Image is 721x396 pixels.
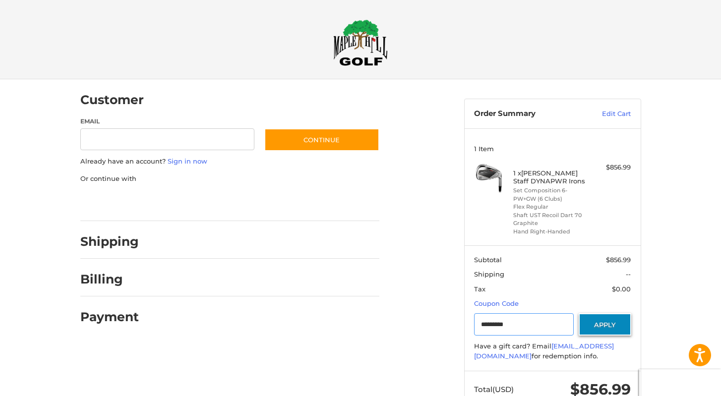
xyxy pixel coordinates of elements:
[80,157,379,167] p: Already have an account?
[474,341,631,361] div: Have a gift card? Email for redemption info.
[606,256,631,264] span: $856.99
[474,285,485,293] span: Tax
[513,203,589,211] li: Flex Regular
[80,92,144,108] h2: Customer
[77,193,151,211] iframe: PayPal-paypal
[168,157,207,165] a: Sign in now
[513,186,589,203] li: Set Composition 6-PW+GW (6 Clubs)
[579,313,631,336] button: Apply
[626,270,631,278] span: --
[592,163,631,172] div: $856.99
[474,256,502,264] span: Subtotal
[474,313,574,336] input: Gift Certificate or Coupon Code
[474,299,519,307] a: Coupon Code
[639,369,721,396] iframe: Google Customer Reviews
[245,193,319,211] iframe: PayPal-venmo
[161,193,236,211] iframe: PayPal-paylater
[612,285,631,293] span: $0.00
[80,272,138,287] h2: Billing
[474,270,504,278] span: Shipping
[474,385,514,394] span: Total (USD)
[474,342,614,360] a: [EMAIL_ADDRESS][DOMAIN_NAME]
[474,145,631,153] h3: 1 Item
[513,169,589,185] h4: 1 x [PERSON_NAME] Staff DYNAPWR Irons
[513,227,589,236] li: Hand Right-Handed
[513,211,589,227] li: Shaft UST Recoil Dart 70 Graphite
[80,309,139,325] h2: Payment
[80,174,379,184] p: Or continue with
[80,117,255,126] label: Email
[333,19,388,66] img: Maple Hill Golf
[581,109,631,119] a: Edit Cart
[474,109,581,119] h3: Order Summary
[264,128,379,151] button: Continue
[80,234,139,249] h2: Shipping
